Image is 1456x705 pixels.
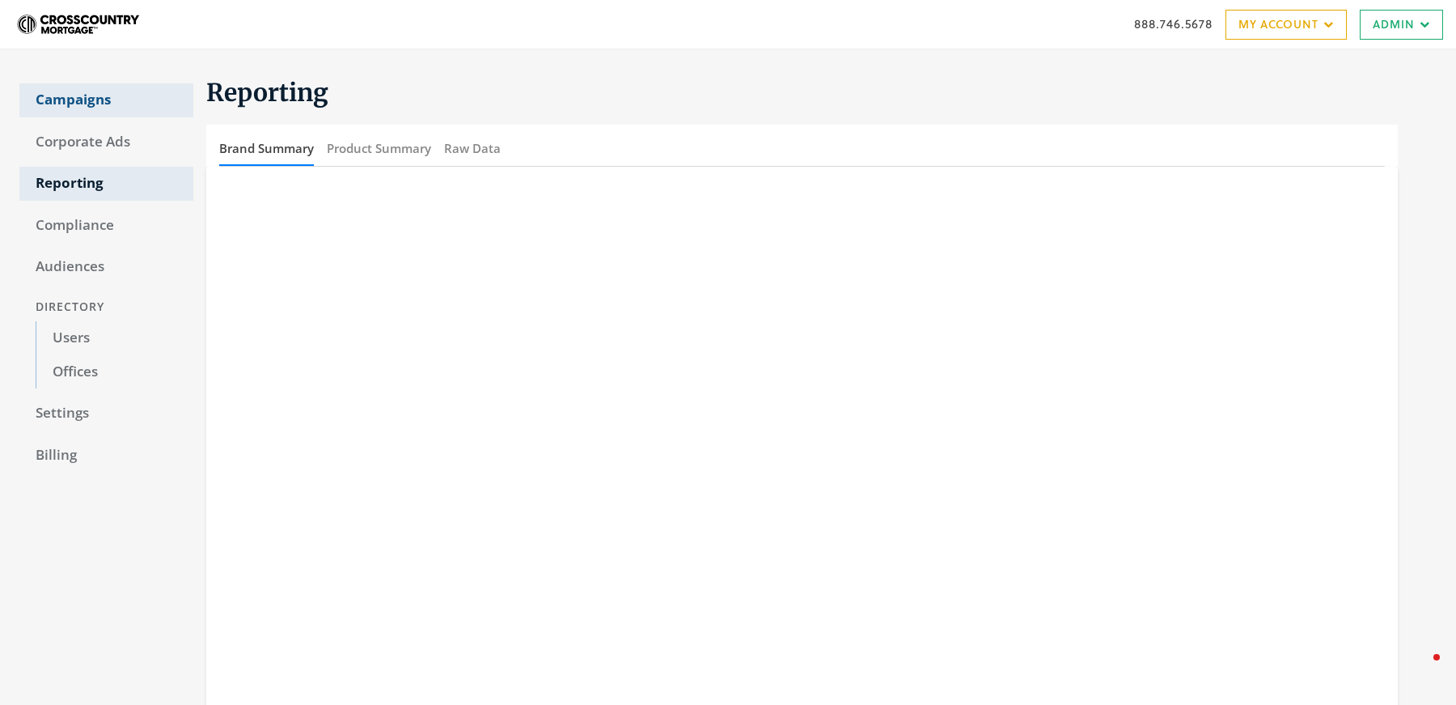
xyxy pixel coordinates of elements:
button: Raw Data [444,131,501,166]
a: Compliance [19,209,193,243]
div: Directory [19,292,193,322]
a: Settings [19,397,193,431]
button: Product Summary [327,131,431,166]
button: Brand Summary [219,131,314,166]
a: Campaigns [19,83,193,117]
a: Corporate Ads [19,125,193,159]
a: Users [36,321,193,355]
a: Reporting [19,167,193,201]
a: Audiences [19,250,193,284]
a: Billing [19,439,193,473]
img: Adwerx [13,4,145,45]
h1: Reporting [206,77,1398,108]
a: My Account [1225,10,1347,40]
iframe: Intercom live chat [1401,650,1440,689]
a: 888.746.5678 [1134,15,1213,32]
a: Offices [36,355,193,389]
a: Admin [1360,10,1443,40]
